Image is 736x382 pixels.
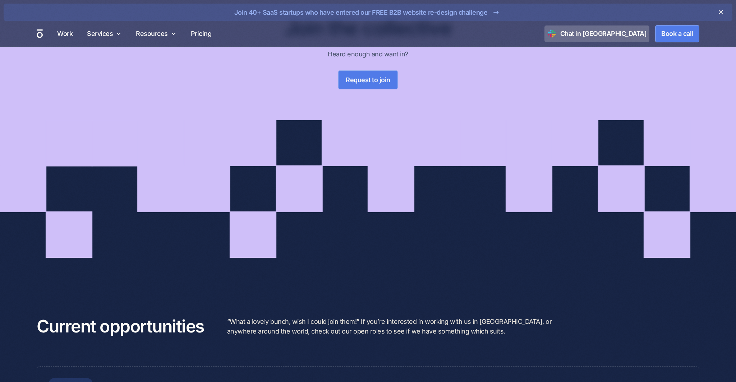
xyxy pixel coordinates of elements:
[655,25,699,42] a: Book a call
[37,315,204,337] h4: Current opportunities
[133,21,179,46] div: Resources
[27,6,709,18] a: Join 40+ SaaS startups who have entered our FREE B2B website re-design challenge
[54,27,75,41] a: Work
[285,49,452,59] p: Heard enough and want in?
[87,29,113,38] div: Services
[37,29,43,38] a: home
[188,27,215,41] a: Pricing
[544,25,650,42] a: Chat in [GEOGRAPHIC_DATA]
[136,29,168,38] div: Resources
[560,29,647,38] div: Chat in [GEOGRAPHIC_DATA]
[84,21,124,46] div: Services
[234,8,487,17] div: Join 40+ SaaS startups who have entered our FREE B2B website re-design challenge
[227,317,558,336] p: “What a lovely bunch, wish I could join them!” If you’re interested in working with us in [GEOGRA...
[338,70,398,89] a: Request to join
